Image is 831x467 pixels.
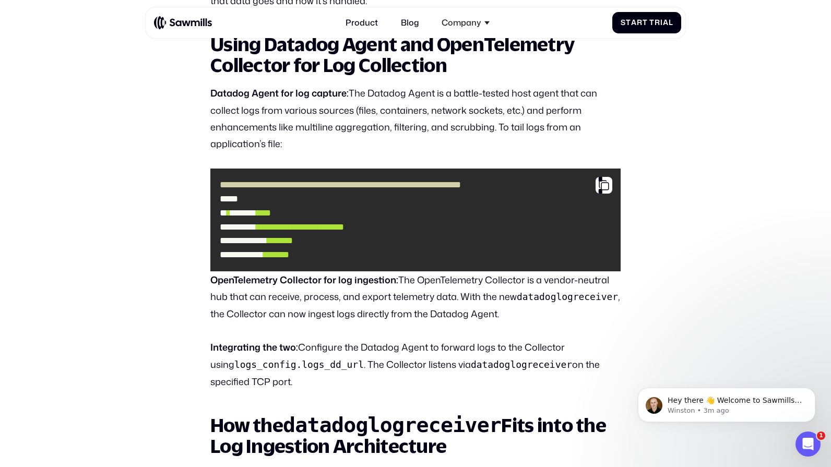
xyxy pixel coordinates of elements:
[649,18,655,27] span: T
[655,18,660,27] span: r
[339,11,384,34] a: Product
[517,291,618,302] code: datadoglogreceiver
[210,273,398,286] strong: OpenTelemetry Collector for log ingestion:
[210,85,621,152] p: The Datadog Agent is a battle-tested host agent that can collect logs from various sources (files...
[210,86,349,100] strong: Datadog Agent for log capture:
[234,359,364,370] code: logs_config.logs_dd_url
[210,340,298,354] strong: Integrating the two:
[817,432,825,440] span: 1
[796,432,821,457] iframe: Intercom live chat
[663,18,669,27] span: a
[669,18,673,27] span: l
[621,18,626,27] span: S
[210,339,621,390] p: Configure the Datadog Agent to forward logs to the Collector using . The Collector listens via on...
[210,271,621,322] p: The OpenTelemetry Collector is a vendor-neutral hub that can receive, process, and export telemet...
[471,359,572,370] code: datadoglogreceiver
[622,366,831,439] iframe: Intercom notifications message
[436,11,496,34] div: Company
[643,18,648,27] span: t
[210,415,621,457] h2: How the Fits into the Log Ingestion Architecture
[210,34,621,76] h2: Using Datadog Agent and OpenTelemetry Collector for Log Collection
[631,18,637,27] span: a
[395,11,425,34] a: Blog
[612,12,681,33] a: StartTrial
[626,18,631,27] span: t
[442,18,481,28] div: Company
[637,18,643,27] span: r
[660,18,663,27] span: i
[283,413,501,437] code: datadoglogreceiver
